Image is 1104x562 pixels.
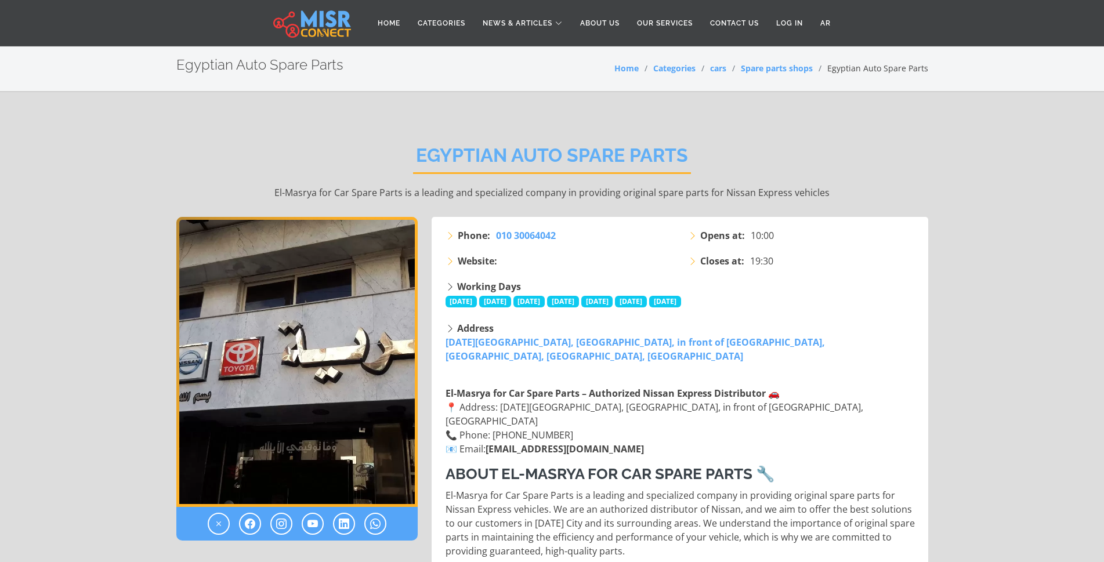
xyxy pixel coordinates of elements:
span: [DATE] [446,296,477,307]
a: [DATE][GEOGRAPHIC_DATA], [GEOGRAPHIC_DATA], in front of [GEOGRAPHIC_DATA], [GEOGRAPHIC_DATA], [GE... [446,336,825,362]
strong: Website: [458,254,497,268]
span: [DATE] [649,296,681,307]
span: [DATE] [581,296,613,307]
strong: Address [457,322,494,335]
img: main.misr_connect [273,9,351,38]
span: [DATE] [479,296,511,307]
span: [DATE] [547,296,579,307]
a: Spare parts shops [741,63,813,74]
a: [EMAIL_ADDRESS][DOMAIN_NAME] [486,443,644,455]
strong: Closes at: [700,254,744,268]
a: Contact Us [701,12,768,34]
a: About Us [571,12,628,34]
li: Egyptian Auto Spare Parts [813,62,928,74]
a: Home [614,63,639,74]
strong: Working Days [457,280,521,293]
span: [DATE] [615,296,647,307]
a: Categories [653,63,696,74]
h2: Egyptian Auto Spare Parts [413,144,691,174]
p: 📍 Address: [DATE][GEOGRAPHIC_DATA], [GEOGRAPHIC_DATA], in front of [GEOGRAPHIC_DATA], [GEOGRAPHIC... [446,386,917,456]
a: 010 30064042 [496,229,556,242]
a: Log in [768,12,812,34]
span: News & Articles [483,18,552,28]
span: 10:00 [751,229,774,242]
p: El-Masrya for Car Spare Parts is a leading and specialized company in providing original spare pa... [176,186,928,200]
a: Home [369,12,409,34]
strong: Opens at: [700,229,745,242]
a: Our Services [628,12,701,34]
img: Egyptian Auto Spare Parts [176,217,418,507]
span: 19:30 [750,254,773,268]
span: [DATE] [513,296,545,307]
p: El-Masrya for Car Spare Parts is a leading and specialized company in providing original spare pa... [446,488,917,558]
strong: Phone: [458,229,490,242]
a: AR [812,12,839,34]
a: Categories [409,12,474,34]
h2: Egyptian Auto Spare Parts [176,57,343,74]
strong: El-Masrya for Car Spare Parts – Authorized Nissan Express Distributor 🚗 [446,387,780,400]
a: cars [710,63,726,74]
h3: About El-Masrya for Car Spare Parts 🔧 [446,465,917,483]
div: 1 / 1 [176,217,418,507]
a: News & Articles [474,12,571,34]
